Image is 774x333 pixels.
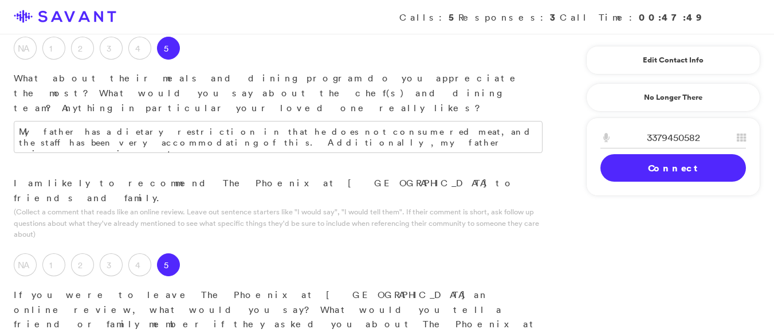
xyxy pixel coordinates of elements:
p: I am likely to recommend The Phoenix at [GEOGRAPHIC_DATA] to friends and family. [14,176,543,205]
label: 2 [71,253,94,276]
a: Connect [600,154,746,182]
p: What about their meals and dining program do you appreciate the most? What would you say about th... [14,71,543,115]
label: 1 [42,253,65,276]
label: NA [14,253,37,276]
label: 5 [157,37,180,60]
a: Edit Contact Info [600,51,746,69]
label: 4 [128,253,151,276]
label: NA [14,37,37,60]
label: 1 [42,37,65,60]
label: 2 [71,37,94,60]
label: 3 [100,37,123,60]
strong: 5 [449,11,458,23]
label: 5 [157,253,180,276]
p: (Collect a comment that reads like an online review. Leave out sentence starters like "I would sa... [14,206,543,240]
strong: 3 [550,11,560,23]
strong: 00:47:49 [639,11,703,23]
label: 4 [128,37,151,60]
a: No Longer There [586,83,760,112]
label: 3 [100,253,123,276]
